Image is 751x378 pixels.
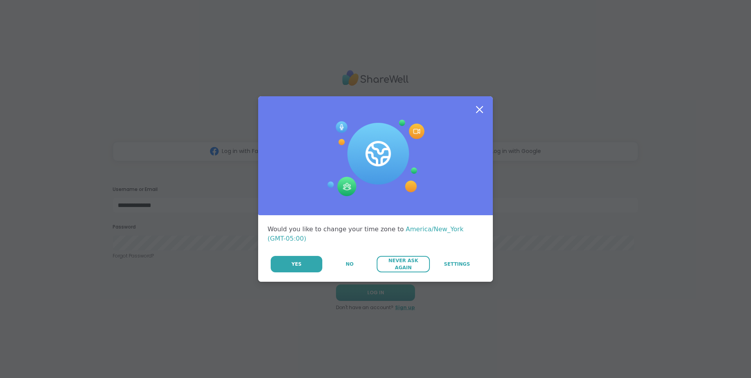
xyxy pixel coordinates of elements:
[444,261,470,268] span: Settings
[291,261,302,268] span: Yes
[381,257,426,271] span: Never Ask Again
[377,256,429,272] button: Never Ask Again
[346,261,354,268] span: No
[323,256,376,272] button: No
[271,256,322,272] button: Yes
[327,120,424,196] img: Session Experience
[431,256,483,272] a: Settings
[268,225,464,242] span: America/New_York (GMT-05:00)
[268,225,483,243] div: Would you like to change your time zone to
